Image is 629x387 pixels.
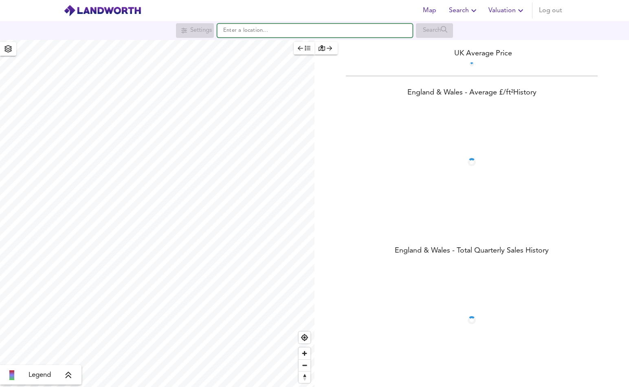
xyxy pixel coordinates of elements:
[485,2,529,19] button: Valuation
[217,24,413,37] input: Enter a location...
[299,332,310,343] button: Find my location
[176,23,214,38] div: Search for a location first or explore the map
[29,370,51,380] span: Legend
[416,23,453,38] div: Search for a location first or explore the map
[299,359,310,371] button: Zoom out
[416,2,442,19] button: Map
[446,2,482,19] button: Search
[536,2,565,19] button: Log out
[64,4,141,17] img: logo
[539,5,562,16] span: Log out
[314,48,629,59] div: UK Average Price
[314,88,629,99] div: England & Wales - Average £/ ft² History
[299,371,310,383] button: Reset bearing to north
[314,246,629,257] div: England & Wales - Total Quarterly Sales History
[420,5,439,16] span: Map
[449,5,479,16] span: Search
[488,5,526,16] span: Valuation
[299,347,310,359] button: Zoom in
[299,360,310,371] span: Zoom out
[299,372,310,383] span: Reset bearing to north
